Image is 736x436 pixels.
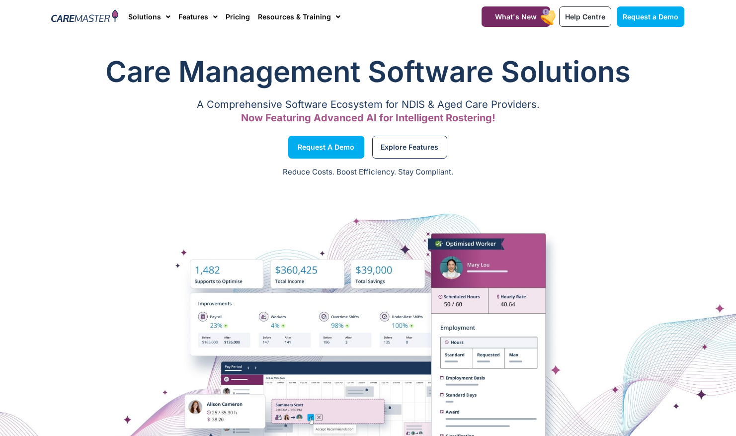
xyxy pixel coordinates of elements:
span: Explore Features [381,145,438,150]
a: What's New [482,6,550,27]
h1: Care Management Software Solutions [52,52,685,91]
span: Now Featuring Advanced AI for Intelligent Rostering! [241,112,495,124]
p: A Comprehensive Software Ecosystem for NDIS & Aged Care Providers. [52,101,685,108]
span: Request a Demo [623,12,678,21]
img: CareMaster Logo [51,9,118,24]
span: Request a Demo [298,145,354,150]
span: What's New [495,12,537,21]
a: Request a Demo [617,6,684,27]
span: Help Centre [565,12,605,21]
p: Reduce Costs. Boost Efficiency. Stay Compliant. [6,167,730,178]
a: Request a Demo [288,136,364,159]
a: Explore Features [372,136,447,159]
a: Help Centre [559,6,611,27]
